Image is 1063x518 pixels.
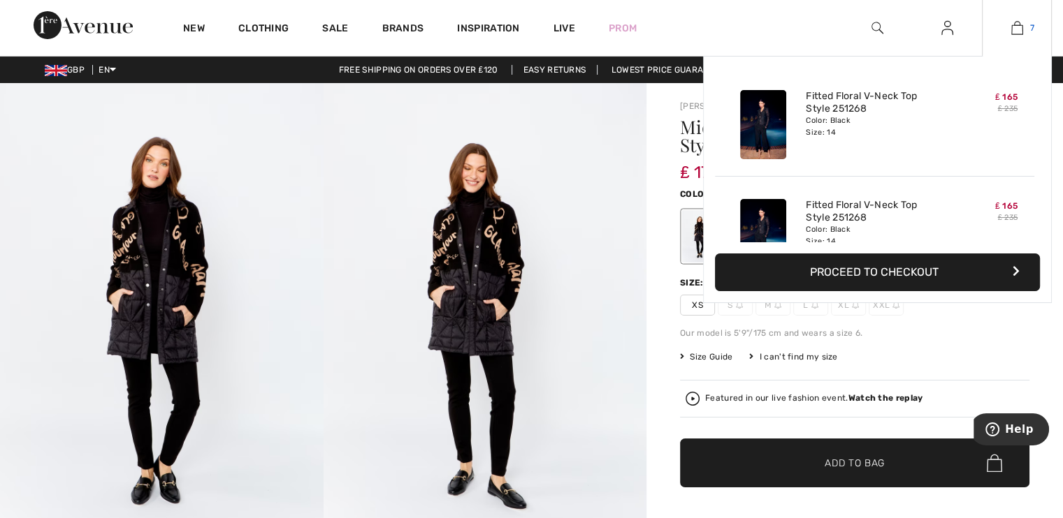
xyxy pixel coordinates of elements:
[322,22,348,37] a: Sale
[99,65,116,75] span: EN
[869,295,904,316] span: XXL
[680,149,720,182] span: ₤ 175
[680,118,971,154] h1: Mid-length Puffer Jacket Style 243484u
[512,65,598,75] a: Easy Returns
[740,90,786,159] img: Fitted Floral V-Neck Top Style 251268
[680,101,750,111] a: [PERSON_NAME]
[872,20,883,36] img: search the website
[45,65,67,76] img: UK Pound
[983,20,1051,36] a: 7
[806,199,943,224] a: Fitted Floral V-Neck Top Style 251268
[995,201,1018,211] span: ₤ 165
[806,224,943,246] div: Color: Black Size: 14
[680,327,1029,339] div: Our model is 5'9"/175 cm and wears a size 6.
[238,22,289,37] a: Clothing
[680,350,732,363] span: Size Guide
[740,199,786,268] img: Fitted Floral V-Neck Top Style 251268
[680,295,715,316] span: XS
[736,302,743,309] img: ring-m.svg
[45,65,90,75] span: GBP
[825,456,885,471] span: Add to Bag
[1030,22,1034,34] span: 7
[680,438,1029,487] button: Add to Bag
[930,20,964,37] a: Sign In
[680,276,707,289] div: Size:
[749,350,837,363] div: I can't find my size
[852,302,859,309] img: ring-m.svg
[554,21,575,36] a: Live
[718,295,753,316] span: S
[806,90,943,115] a: Fitted Floral V-Neck Top Style 251268
[941,20,953,36] img: My Info
[680,189,713,199] span: Color:
[183,22,205,37] a: New
[974,413,1049,448] iframe: Opens a widget where you can find more information
[34,11,133,39] img: 1ère Avenue
[1011,20,1023,36] img: My Bag
[705,394,923,403] div: Featured in our live fashion event.
[997,104,1018,113] s: ₤ 235
[328,65,509,75] a: Free shipping on orders over ₤120
[831,295,866,316] span: XL
[806,115,943,138] div: Color: Black Size: 14
[774,302,781,309] img: ring-m.svg
[811,302,818,309] img: ring-m.svg
[382,22,424,37] a: Brands
[997,213,1018,222] s: ₤ 235
[892,302,899,309] img: ring-m.svg
[682,210,718,262] div: Black/Beige
[995,92,1018,102] span: ₤ 165
[793,295,828,316] span: L
[457,22,519,37] span: Inspiration
[987,454,1002,472] img: Bag.svg
[686,392,700,406] img: Watch the replay
[715,253,1040,291] button: Proceed to Checkout
[755,295,790,316] span: M
[848,393,923,403] strong: Watch the replay
[600,65,736,75] a: Lowest Price Guarantee
[609,21,637,36] a: Prom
